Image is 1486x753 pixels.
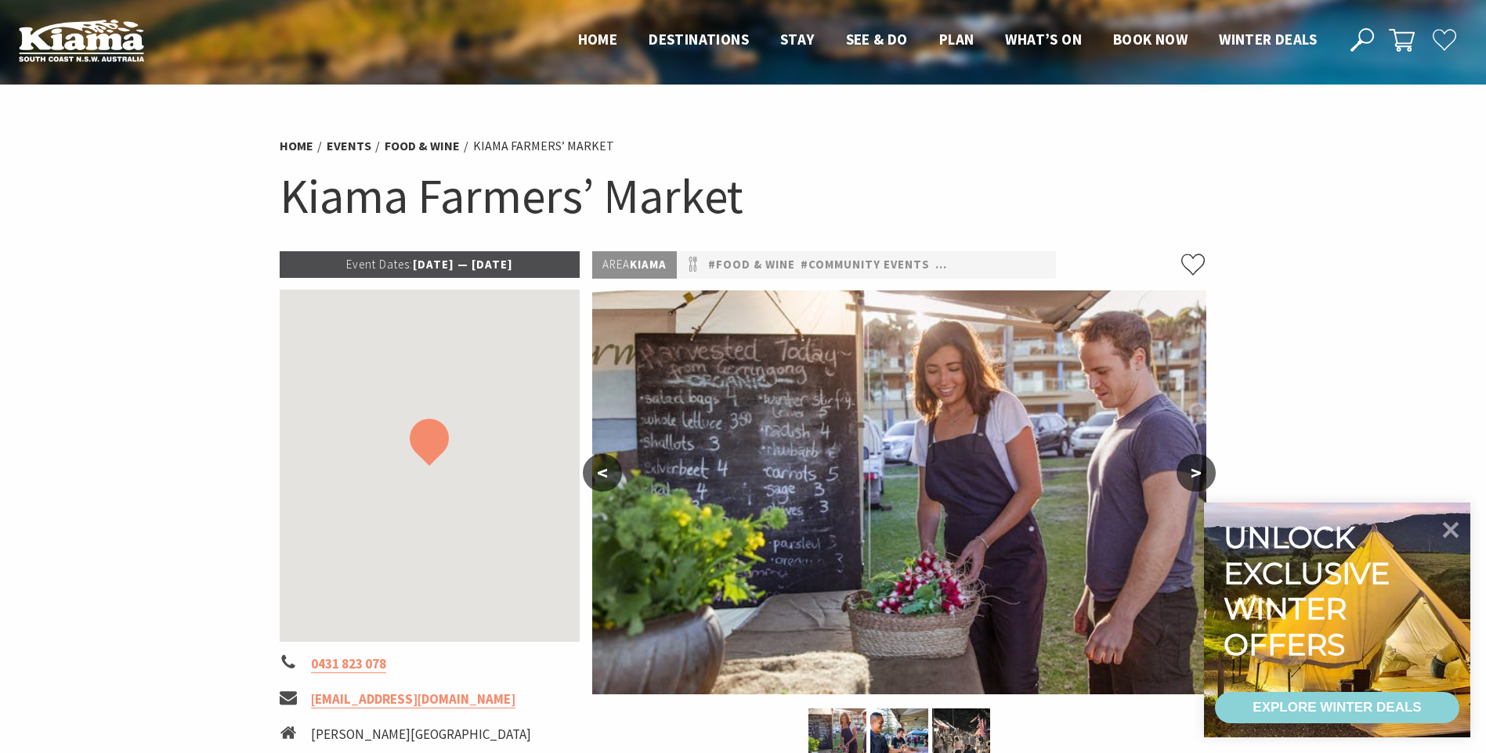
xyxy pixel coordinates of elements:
a: [EMAIL_ADDRESS][DOMAIN_NAME] [311,690,515,708]
span: Destinations [649,30,749,49]
span: See & Do [846,30,908,49]
span: Area [602,257,630,272]
span: What’s On [1005,30,1082,49]
a: 0431 823 078 [311,655,386,673]
a: #Family Friendly [935,255,1043,275]
div: EXPLORE WINTER DEALS [1253,692,1421,723]
p: Kiama [592,251,677,279]
span: Book now [1113,30,1188,49]
span: Plan [939,30,974,49]
span: Home [578,30,618,49]
img: Kiama-Farmers-Market-Credit-DNSW [592,290,1206,694]
a: Events [327,138,371,154]
nav: Main Menu [562,27,1332,53]
div: Unlock exclusive winter offers [1224,520,1397,662]
img: Kiama Logo [19,19,144,62]
a: #Community Events [801,255,930,275]
li: [PERSON_NAME][GEOGRAPHIC_DATA] [311,724,531,745]
span: Winter Deals [1219,30,1317,49]
a: #Markets [1049,255,1113,275]
li: Kiama Farmers’ Market [473,136,614,157]
a: #Food & Wine [708,255,795,275]
button: < [583,454,622,492]
a: Food & Wine [385,138,460,154]
h1: Kiama Farmers’ Market [280,164,1207,228]
a: Home [280,138,313,154]
p: [DATE] — [DATE] [280,251,580,278]
a: EXPLORE WINTER DEALS [1215,692,1459,723]
button: > [1177,454,1216,492]
span: Stay [780,30,815,49]
span: Event Dates: [346,257,413,272]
